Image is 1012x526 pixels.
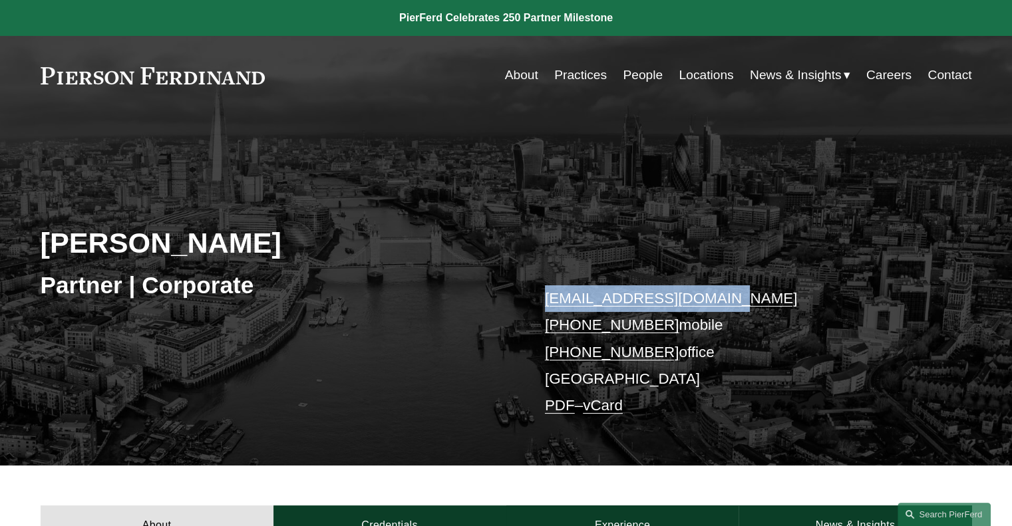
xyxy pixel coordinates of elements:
[545,344,679,360] a: [PHONE_NUMBER]
[898,503,991,526] a: Search this site
[623,63,663,88] a: People
[750,64,842,87] span: News & Insights
[545,285,933,420] p: mobile office [GEOGRAPHIC_DATA] –
[505,63,538,88] a: About
[928,63,971,88] a: Contact
[583,397,623,414] a: vCard
[41,225,506,260] h2: [PERSON_NAME]
[554,63,607,88] a: Practices
[41,271,506,300] h3: Partner | Corporate
[545,397,575,414] a: PDF
[679,63,733,88] a: Locations
[545,290,797,307] a: [EMAIL_ADDRESS][DOMAIN_NAME]
[866,63,912,88] a: Careers
[545,317,679,333] a: [PHONE_NUMBER]
[750,63,850,88] a: folder dropdown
